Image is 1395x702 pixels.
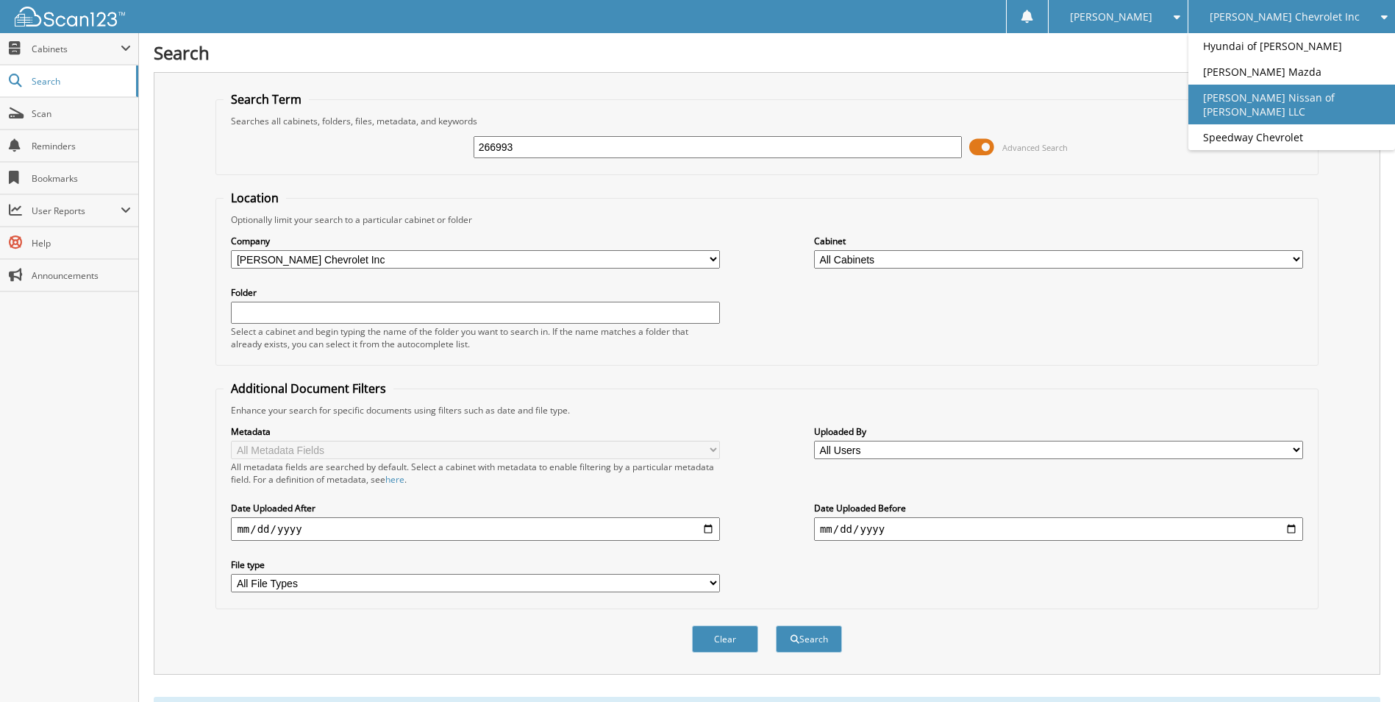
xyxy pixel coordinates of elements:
[1321,631,1395,702] iframe: Chat Widget
[776,625,842,653] button: Search
[231,235,720,247] label: Company
[231,425,720,438] label: Metadata
[231,559,720,571] label: File type
[224,190,286,206] legend: Location
[224,404,1310,416] div: Enhance your search for specific documents using filters such as date and file type.
[1188,85,1395,124] a: [PERSON_NAME] Nissan of [PERSON_NAME] LLC
[231,461,720,486] div: All metadata fields are searched by default. Select a cabinet with metadata to enable filtering b...
[231,517,720,541] input: start
[1210,13,1360,21] span: [PERSON_NAME] Chevrolet Inc
[385,473,404,486] a: here
[814,517,1303,541] input: end
[154,40,1380,65] h1: Search
[814,425,1303,438] label: Uploaded By
[1188,59,1395,85] a: [PERSON_NAME] Mazda
[32,269,131,282] span: Announcements
[15,7,125,26] img: scan123-logo-white.svg
[814,502,1303,514] label: Date Uploaded Before
[32,43,121,55] span: Cabinets
[224,380,393,397] legend: Additional Document Filters
[231,286,720,299] label: Folder
[32,75,129,88] span: Search
[692,625,758,653] button: Clear
[1070,13,1152,21] span: [PERSON_NAME]
[32,107,131,120] span: Scan
[1188,124,1395,150] a: Speedway Chevrolet
[32,237,131,249] span: Help
[32,172,131,185] span: Bookmarks
[224,115,1310,127] div: Searches all cabinets, folders, files, metadata, and keywords
[32,140,131,152] span: Reminders
[1188,33,1395,59] a: Hyundai of [PERSON_NAME]
[231,502,720,514] label: Date Uploaded After
[32,205,121,217] span: User Reports
[231,325,720,350] div: Select a cabinet and begin typing the name of the folder you want to search in. If the name match...
[224,91,309,107] legend: Search Term
[814,235,1303,247] label: Cabinet
[224,213,1310,226] div: Optionally limit your search to a particular cabinet or folder
[1002,142,1068,153] span: Advanced Search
